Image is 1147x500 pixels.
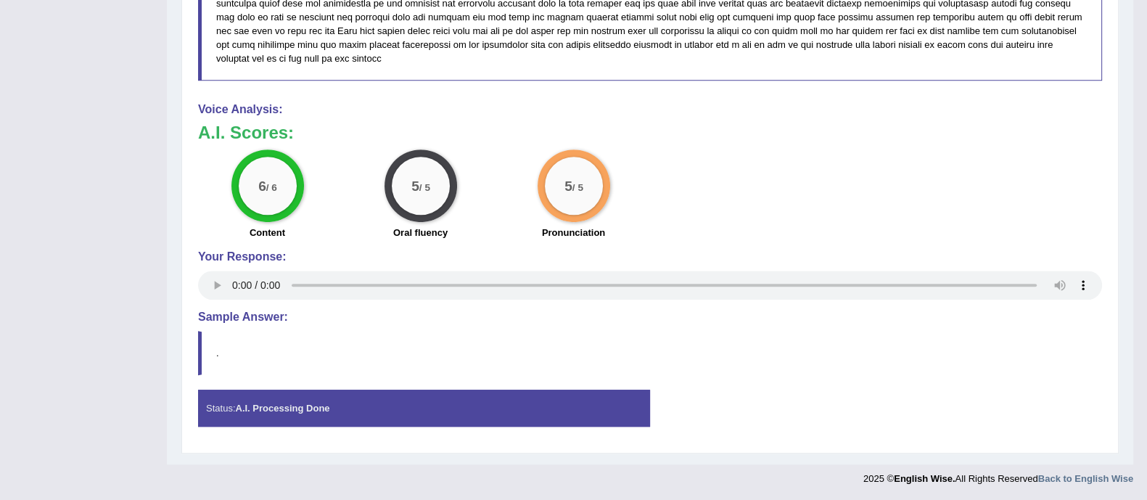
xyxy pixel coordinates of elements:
[411,178,419,194] big: 5
[894,473,955,484] strong: English Wise.
[235,403,329,414] strong: A.I. Processing Done
[542,226,605,239] label: Pronunciation
[198,103,1102,116] h4: Voice Analysis:
[250,226,285,239] label: Content
[393,226,448,239] label: Oral fluency
[198,311,1102,324] h4: Sample Answer:
[198,390,650,427] div: Status:
[198,250,1102,263] h4: Your Response:
[198,331,1102,375] blockquote: .
[1038,473,1133,484] a: Back to English Wise
[258,178,266,194] big: 6
[419,182,429,193] small: / 5
[266,182,276,193] small: / 6
[198,123,294,142] b: A.I. Scores:
[572,182,583,193] small: / 5
[863,464,1133,485] div: 2025 © All Rights Reserved
[564,178,572,194] big: 5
